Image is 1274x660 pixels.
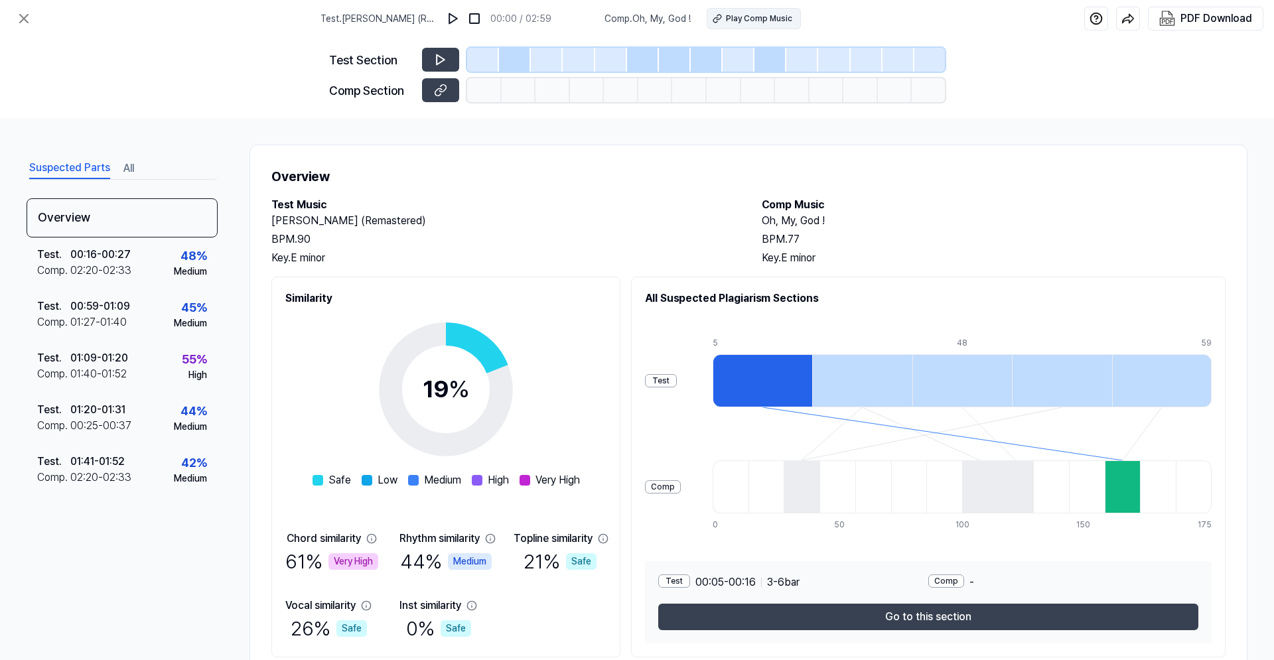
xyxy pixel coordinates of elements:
[271,197,735,213] h2: Test Music
[37,418,70,434] div: Comp .
[174,316,207,330] div: Medium
[291,614,367,643] div: 26 %
[658,574,690,588] div: Test
[424,472,461,488] span: Medium
[70,366,127,382] div: 01:40 - 01:52
[1201,337,1212,349] div: 59
[287,531,361,547] div: Chord similarity
[423,371,470,407] div: 19
[70,470,131,486] div: 02:20 - 02:33
[695,574,756,590] span: 00:05 - 00:16
[329,51,414,69] div: Test Section
[37,314,70,330] div: Comp .
[928,574,964,588] div: Comp
[182,350,207,368] div: 55 %
[181,298,207,316] div: 45 %
[713,519,748,531] div: 0
[399,531,480,547] div: Rhythm similarity
[726,13,792,25] div: Play Comp Music
[645,374,677,387] div: Test
[1159,11,1175,27] img: PDF Download
[271,250,735,266] div: Key. E minor
[762,213,1226,229] h2: Oh, My, God !
[604,12,691,26] span: Comp . Oh, My, God !
[271,231,735,247] div: BPM. 90
[762,197,1226,213] h2: Comp Music
[29,158,110,179] button: Suspected Parts
[271,166,1226,186] h1: Overview
[336,620,367,637] div: Safe
[441,620,471,637] div: Safe
[174,472,207,486] div: Medium
[70,350,128,366] div: 01:09 - 01:20
[514,531,593,547] div: Topline similarity
[188,368,207,382] div: High
[1076,519,1112,531] div: 150
[123,158,134,179] button: All
[70,454,125,470] div: 01:41 - 01:52
[37,247,70,263] div: Test .
[834,519,870,531] div: 50
[762,250,1226,266] div: Key. E minor
[174,420,207,434] div: Medium
[180,247,207,265] div: 48 %
[329,82,414,99] div: Comp Section
[37,263,70,279] div: Comp .
[1090,12,1103,25] img: help
[328,472,351,488] span: Safe
[70,418,131,434] div: 00:25 - 00:37
[70,298,130,314] div: 00:59 - 01:09
[1121,12,1135,25] img: share
[449,375,470,403] span: %
[645,480,681,494] div: Comp
[271,213,735,229] h2: [PERSON_NAME] (Remastered)
[447,12,460,25] img: play
[762,231,1226,247] div: BPM. 77
[535,472,580,488] span: Very High
[400,547,492,576] div: 44 %
[70,263,131,279] div: 02:20 - 02:33
[707,8,801,29] button: Play Comp Music
[37,350,70,366] div: Test .
[406,614,471,643] div: 0 %
[658,604,1198,630] button: Go to this section
[37,454,70,470] div: Test .
[285,547,378,576] div: 61 %
[566,553,597,570] div: Safe
[320,12,437,26] span: Test . [PERSON_NAME] (Remastered)
[645,291,1212,306] h2: All Suspected Plagiarism Sections
[399,598,461,614] div: Inst similarity
[37,298,70,314] div: Test .
[955,519,991,531] div: 100
[37,402,70,418] div: Test .
[70,314,127,330] div: 01:27 - 01:40
[448,553,492,570] div: Medium
[524,547,597,576] div: 21 %
[70,247,131,263] div: 00:16 - 00:27
[285,291,606,306] h2: Similarity
[1198,519,1212,531] div: 175
[70,402,125,418] div: 01:20 - 01:31
[1157,7,1255,30] button: PDF Download
[37,470,70,486] div: Comp .
[1180,10,1252,27] div: PDF Download
[27,198,218,237] div: Overview
[181,454,207,472] div: 42 %
[468,12,481,25] img: stop
[490,12,551,26] div: 00:00 / 02:59
[928,574,1198,590] div: -
[180,402,207,420] div: 44 %
[488,472,509,488] span: High
[767,574,800,590] span: 3 - 6 bar
[378,472,397,488] span: Low
[174,265,207,279] div: Medium
[37,366,70,382] div: Comp .
[713,337,812,349] div: 5
[328,553,378,570] div: Very High
[957,337,1056,349] div: 48
[285,598,356,614] div: Vocal similarity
